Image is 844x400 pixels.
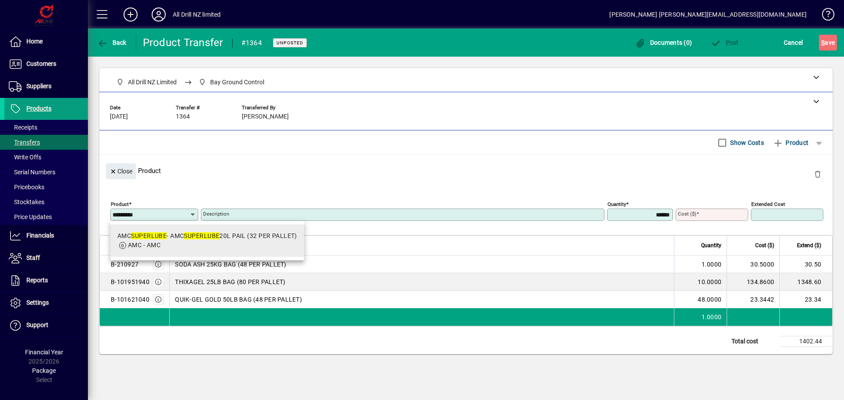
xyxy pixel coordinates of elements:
[728,138,764,147] label: Show Costs
[4,31,88,53] a: Home
[109,164,132,179] span: Close
[4,135,88,150] a: Transfers
[110,224,304,257] mat-option: AMCSUPERLUBE - AMC SUPERLUBE 20L PAIL (32 PER PALLET)
[26,277,48,284] span: Reports
[807,170,828,178] app-page-header-button: Delete
[175,260,286,269] span: SODA ASH 25KG BAG (48 PER PALLET)
[797,241,821,250] span: Extend ($)
[4,76,88,97] a: Suppliers
[784,36,803,50] span: Cancel
[104,167,138,175] app-page-header-button: Close
[26,105,51,112] span: Products
[807,163,828,184] button: Delete
[708,35,741,50] button: Post
[9,139,40,146] span: Transfers
[710,39,739,46] span: ost
[26,254,40,261] span: Staff
[4,225,88,247] a: Financials
[276,40,303,46] span: Unposted
[26,299,49,306] span: Settings
[175,295,302,304] span: QUIK-GEL GOLD 50LB BAG (48 PER PALLET)
[815,2,833,30] a: Knowledge Base
[184,232,219,239] em: SUPERLUBE
[4,120,88,135] a: Receipts
[674,273,727,291] td: 10.0000
[633,35,694,50] button: Documents (0)
[821,36,835,50] span: ave
[99,155,833,187] div: Product
[26,83,51,90] span: Suppliers
[780,336,833,347] td: 1402.44
[4,150,88,165] a: Write Offs
[176,113,190,120] span: 1364
[173,7,221,22] div: All Drill NZ limited
[9,169,55,176] span: Serial Numbers
[727,256,779,273] td: 30.5000
[779,256,832,273] td: 30.50
[9,124,37,131] span: Receipts
[821,39,825,46] span: S
[674,256,727,273] td: 1.0000
[4,292,88,314] a: Settings
[95,35,129,50] button: Back
[175,277,285,286] span: THIXAGEL 25LB BAG (80 PER PALLET)
[782,35,805,50] button: Cancel
[97,39,127,46] span: Back
[755,241,774,250] span: Cost ($)
[117,231,297,241] div: AMC - AMC 20L PAIL (32 PER PALLET)
[4,314,88,336] a: Support
[9,184,44,191] span: Pricebooks
[9,213,52,220] span: Price Updates
[111,295,149,304] div: B-101621040
[4,195,88,209] a: Stocktakes
[26,232,54,239] span: Financials
[106,163,136,179] button: Close
[111,260,138,269] div: B-210927
[131,232,167,239] em: SUPERLUBE
[26,38,43,45] span: Home
[26,321,48,328] span: Support
[726,39,730,46] span: P
[88,35,136,50] app-page-header-button: Back
[241,36,262,50] div: #1364
[727,273,779,291] td: 134.8600
[9,154,41,161] span: Write Offs
[727,291,779,308] td: 23.3442
[608,201,626,207] mat-label: Quantity
[609,7,807,22] div: [PERSON_NAME] [PERSON_NAME][EMAIL_ADDRESS][DOMAIN_NAME]
[751,201,785,207] mat-label: Extended Cost
[25,349,63,356] span: Financial Year
[4,180,88,195] a: Pricebooks
[111,201,129,207] mat-label: Product
[727,336,780,347] td: Total cost
[779,273,832,291] td: 1348.60
[4,209,88,224] a: Price Updates
[32,367,56,374] span: Package
[9,198,44,205] span: Stocktakes
[128,241,160,249] span: AMC - AMC
[242,113,289,120] span: [PERSON_NAME]
[4,270,88,292] a: Reports
[145,7,173,22] button: Profile
[4,53,88,75] a: Customers
[116,7,145,22] button: Add
[674,291,727,308] td: 48.0000
[4,165,88,180] a: Serial Numbers
[701,241,721,250] span: Quantity
[110,113,128,120] span: [DATE]
[143,36,223,50] div: Product Transfer
[111,277,149,286] div: B-101951940
[819,35,837,50] button: Save
[203,211,229,217] mat-label: Description
[678,211,696,217] mat-label: Cost ($)
[26,60,56,67] span: Customers
[674,308,727,326] td: 1.0000
[4,247,88,269] a: Staff
[779,291,832,308] td: 23.34
[635,39,692,46] span: Documents (0)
